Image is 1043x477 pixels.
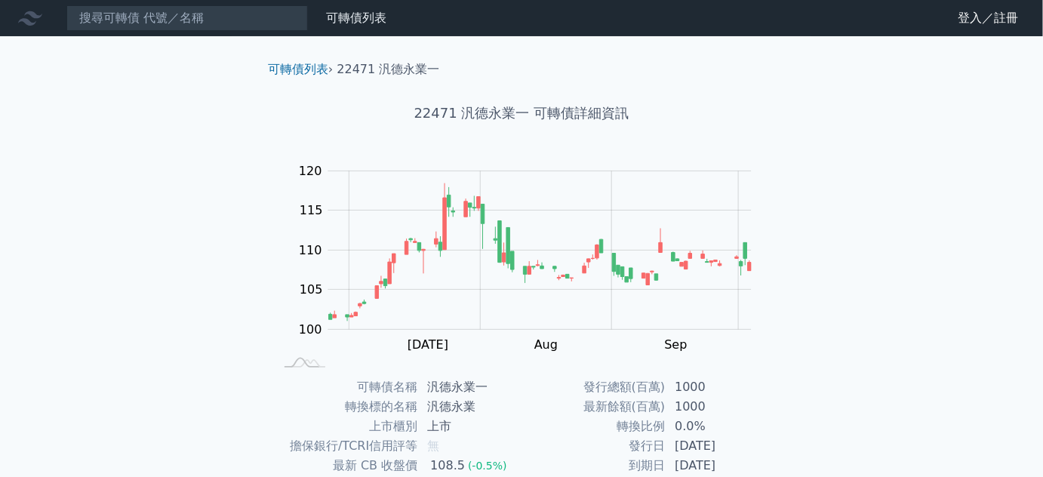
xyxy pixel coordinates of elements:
td: 最新餘額(百萬) [521,397,666,417]
tspan: 120 [299,164,322,178]
span: (-0.5%) [468,460,507,472]
a: 登入／註冊 [946,6,1031,30]
a: 可轉債列表 [268,62,328,76]
tspan: 105 [300,282,323,297]
td: 發行日 [521,436,666,456]
input: 搜尋可轉債 代號／名稱 [66,5,308,31]
td: [DATE] [666,456,769,475]
tspan: 115 [300,203,323,217]
div: 108.5 [427,457,468,475]
td: 轉換比例 [521,417,666,436]
td: 轉換標的名稱 [274,397,418,417]
td: 可轉債名稱 [274,377,418,397]
li: › [268,60,333,78]
td: 最新 CB 收盤價 [274,456,418,475]
td: 到期日 [521,456,666,475]
td: 1000 [666,377,769,397]
tspan: Aug [534,337,558,352]
td: 1000 [666,397,769,417]
td: 汎德永業 [418,397,521,417]
li: 22471 汎德永業一 [337,60,440,78]
tspan: 100 [299,322,322,337]
tspan: Sep [665,337,688,352]
td: 上市櫃別 [274,417,418,436]
td: 0.0% [666,417,769,436]
span: 無 [427,439,439,453]
td: 上市 [418,417,521,436]
td: [DATE] [666,436,769,456]
a: 可轉債列表 [326,11,386,25]
tspan: [DATE] [408,337,448,352]
h1: 22471 汎德永業一 可轉債詳細資訊 [256,103,787,124]
td: 擔保銀行/TCRI信用評等 [274,436,418,456]
td: 汎德永業一 [418,377,521,397]
g: Chart [291,164,774,352]
tspan: 110 [299,243,322,257]
td: 發行總額(百萬) [521,377,666,397]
